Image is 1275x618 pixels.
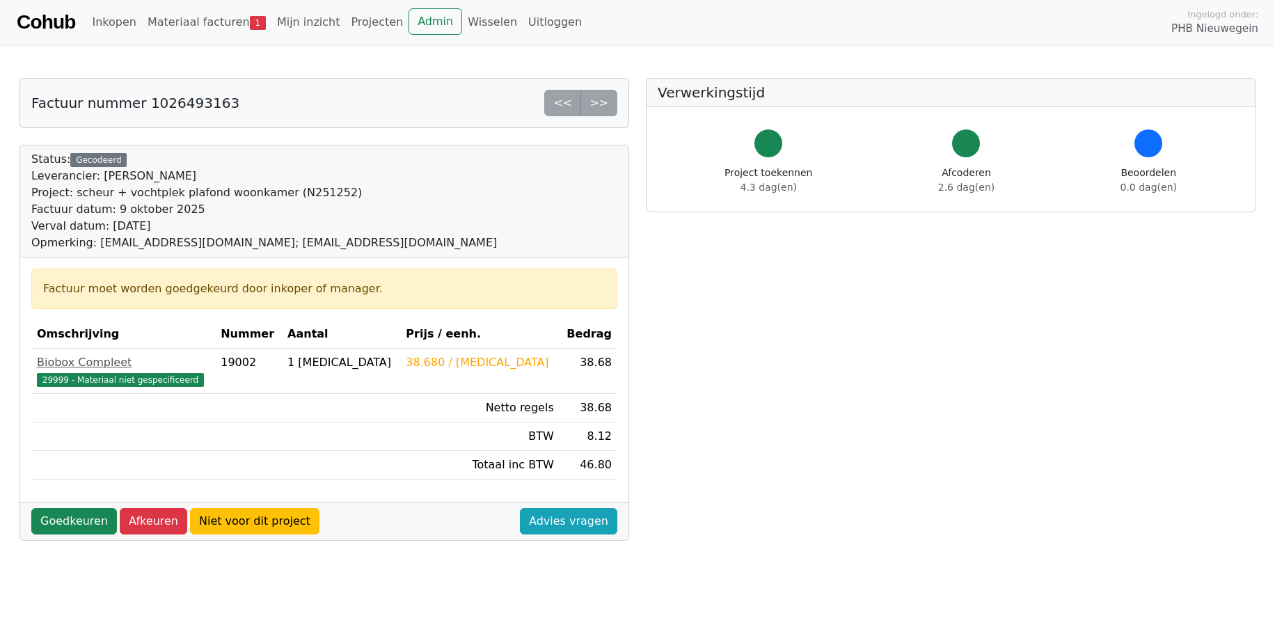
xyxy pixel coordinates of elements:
span: 0.0 dag(en) [1120,182,1177,193]
span: 1 [250,16,266,30]
div: Biobox Compleet [37,354,209,371]
div: Verval datum: [DATE] [31,218,497,235]
a: Goedkeuren [31,508,117,534]
a: Projecten [345,8,409,36]
th: Aantal [282,320,400,349]
a: Wisselen [462,8,523,36]
a: Inkopen [86,8,141,36]
span: 29999 - Materiaal niet gespecificeerd [37,373,204,387]
a: Niet voor dit project [190,508,319,534]
td: Netto regels [400,394,559,422]
div: Project toekennen [724,166,812,195]
th: Omschrijving [31,320,215,349]
span: PHB Nieuwegein [1171,21,1258,37]
div: Project: scheur + vochtplek plafond woonkamer (N251252) [31,184,497,201]
div: Afcoderen [938,166,995,195]
div: Factuur datum: 9 oktober 2025 [31,201,497,218]
a: Advies vragen [520,508,617,534]
div: Beoordelen [1120,166,1177,195]
th: Prijs / eenh. [400,320,559,349]
span: 4.3 dag(en) [741,182,797,193]
a: Biobox Compleet29999 - Materiaal niet gespecificeerd [37,354,209,388]
div: Gecodeerd [70,153,127,167]
td: Totaal inc BTW [400,451,559,480]
div: 38.680 / [MEDICAL_DATA] [406,354,553,371]
a: Admin [409,8,462,35]
span: Ingelogd onder: [1187,8,1258,21]
td: 8.12 [560,422,617,451]
div: Leverancier: [PERSON_NAME] [31,168,497,184]
a: Materiaal facturen1 [142,8,271,36]
td: BTW [400,422,559,451]
a: Afkeuren [120,508,187,534]
a: Mijn inzicht [271,8,346,36]
h5: Verwerkingstijd [658,84,1244,101]
th: Bedrag [560,320,617,349]
td: 38.68 [560,394,617,422]
h5: Factuur nummer 1026493163 [31,95,239,111]
div: Status: [31,151,497,251]
a: Cohub [17,6,75,39]
td: 46.80 [560,451,617,480]
td: 19002 [215,349,282,394]
th: Nummer [215,320,282,349]
div: Opmerking: [EMAIL_ADDRESS][DOMAIN_NAME]; [EMAIL_ADDRESS][DOMAIN_NAME] [31,235,497,251]
div: 1 [MEDICAL_DATA] [287,354,395,371]
td: 38.68 [560,349,617,394]
span: 2.6 dag(en) [938,182,995,193]
div: Factuur moet worden goedgekeurd door inkoper of manager. [43,280,605,297]
a: Uitloggen [523,8,587,36]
